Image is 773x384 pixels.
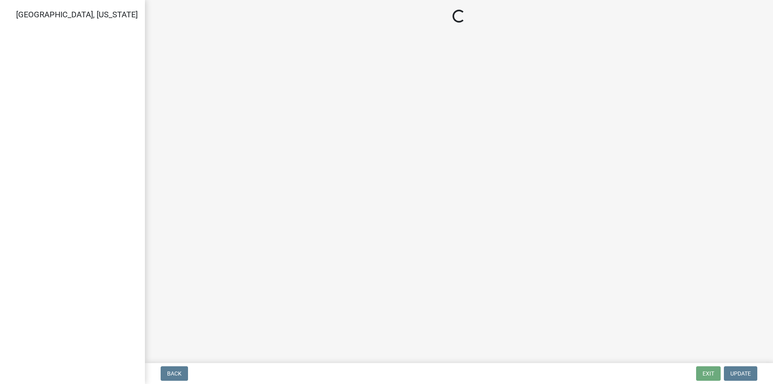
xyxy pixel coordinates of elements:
[161,366,188,381] button: Back
[16,10,138,19] span: [GEOGRAPHIC_DATA], [US_STATE]
[730,370,751,377] span: Update
[696,366,721,381] button: Exit
[167,370,182,377] span: Back
[724,366,757,381] button: Update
